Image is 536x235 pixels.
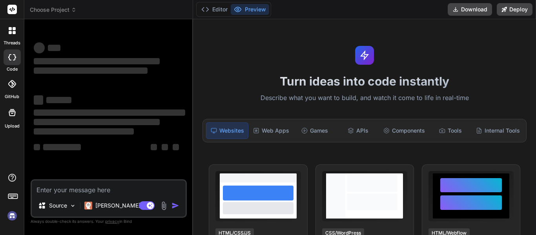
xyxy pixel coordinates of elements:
[162,144,168,150] span: ‌
[7,66,18,73] label: code
[173,144,179,150] span: ‌
[48,45,60,51] span: ‌
[5,93,19,100] label: GitHub
[43,144,81,150] span: ‌
[337,122,379,139] div: APIs
[34,42,45,53] span: ‌
[198,74,531,88] h1: Turn ideas into code instantly
[34,128,134,135] span: ‌
[34,67,148,74] span: ‌
[198,4,231,15] button: Editor
[34,58,160,64] span: ‌
[473,122,523,139] div: Internal Tools
[69,202,76,209] img: Pick Models
[84,202,92,209] img: Claude 4 Sonnet
[105,219,119,224] span: privacy
[151,144,157,150] span: ‌
[46,97,71,103] span: ‌
[198,93,531,103] p: Describe what you want to build, and watch it come to life in real-time
[294,122,335,139] div: Games
[159,201,168,210] img: attachment
[49,202,67,209] p: Source
[31,218,187,225] p: Always double-check its answers. Your in Bind
[30,6,77,14] span: Choose Project
[231,4,269,15] button: Preview
[430,122,471,139] div: Tools
[380,122,428,139] div: Components
[34,119,160,125] span: ‌
[34,144,40,150] span: ‌
[34,109,185,116] span: ‌
[95,202,154,209] p: [PERSON_NAME] 4 S..
[4,40,20,46] label: threads
[5,209,19,222] img: signin
[497,3,532,16] button: Deploy
[5,123,20,129] label: Upload
[34,95,43,105] span: ‌
[171,202,179,209] img: icon
[250,122,292,139] div: Web Apps
[206,122,248,139] div: Websites
[448,3,492,16] button: Download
